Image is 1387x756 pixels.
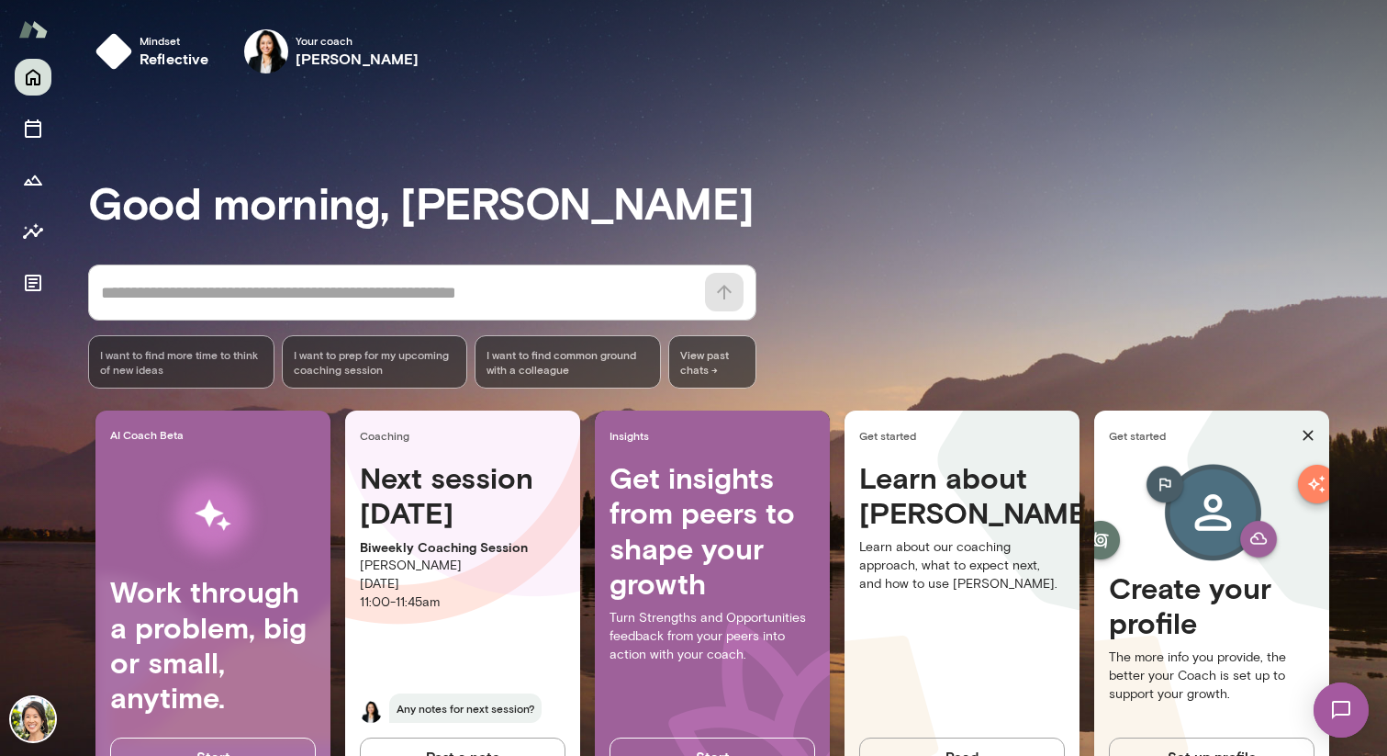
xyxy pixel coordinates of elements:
span: I want to find common ground with a colleague [487,347,649,377]
p: 11:00 - 11:45am [360,593,565,612]
h4: Get insights from peers to shape your growth [610,460,815,602]
p: Turn Strengths and Opportunities feedback from your peers into action with your coach. [610,609,815,664]
button: Home [15,59,51,96]
span: AI Coach Beta [110,427,323,442]
span: Insights [610,428,822,443]
button: Mindsetreflective [88,22,224,81]
span: Get started [859,428,1072,443]
span: I want to prep for my upcoming coaching session [294,347,456,377]
h3: Good morning, [PERSON_NAME] [88,176,1387,228]
img: mindset [95,33,132,70]
p: The more info you provide, the better your Coach is set up to support your growth. [1109,649,1314,704]
button: Growth Plan [15,162,51,198]
button: Sessions [15,110,51,147]
span: View past chats -> [668,335,756,389]
p: [DATE] [360,575,565,593]
div: I want to prep for my upcoming coaching session [282,335,468,389]
button: Documents [15,265,51,301]
p: Learn about our coaching approach, what to expect next, and how to use [PERSON_NAME]. [859,538,1065,593]
span: I want to find more time to think of new ideas [100,347,263,377]
span: Get started [1109,428,1294,443]
h4: Learn about [PERSON_NAME] [859,460,1065,531]
div: Monica AggarwalYour coach[PERSON_NAME] [231,22,432,81]
span: Any notes for next session? [389,694,542,723]
img: AI Workflows [131,457,295,574]
h6: [PERSON_NAME] [296,48,419,70]
div: I want to find common ground with a colleague [475,335,661,389]
img: Create profile [1116,460,1307,570]
h6: reflective [140,48,209,70]
img: Mento [18,12,48,47]
h4: Work through a problem, big or small, anytime. [110,574,316,716]
div: I want to find more time to think of new ideas [88,335,274,389]
img: Monica [360,701,382,723]
p: [PERSON_NAME] [360,557,565,575]
span: Your coach [296,33,419,48]
img: Amanda Lin [11,697,55,741]
span: Coaching [360,428,573,443]
h4: Next session [DATE] [360,460,565,531]
button: Insights [15,213,51,250]
span: Mindset [140,33,209,48]
p: Biweekly Coaching Session [360,538,565,557]
h4: Create your profile [1109,570,1314,641]
img: Monica Aggarwal [244,29,288,73]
